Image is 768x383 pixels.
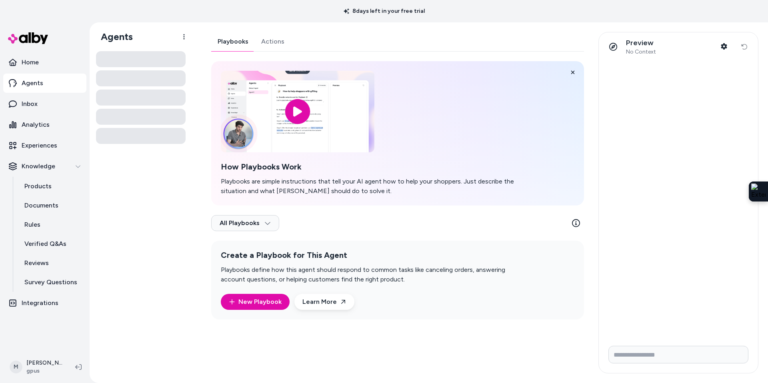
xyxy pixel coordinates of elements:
a: Actions [255,32,291,51]
a: Learn More [294,294,354,310]
p: Experiences [22,141,57,150]
span: No Context [626,48,656,56]
a: Integrations [3,293,86,313]
p: Survey Questions [24,277,77,287]
p: Integrations [22,298,58,308]
p: Analytics [22,120,50,130]
p: Products [24,182,52,191]
a: Inbox [3,94,86,114]
h1: Agents [94,31,133,43]
span: gpus [26,367,62,375]
img: Extension Icon [751,184,766,199]
p: Inbox [22,99,38,109]
a: Home [3,53,86,72]
a: Playbooks [211,32,255,51]
p: Playbooks define how this agent should respond to common tasks like canceling orders, answering a... [221,265,528,284]
span: M [10,361,22,373]
a: Documents [16,196,86,215]
p: Preview [626,38,656,48]
a: Verified Q&As [16,234,86,253]
img: alby Logo [8,32,48,44]
a: Experiences [3,136,86,155]
button: Knowledge [3,157,86,176]
p: Documents [24,201,58,210]
p: 8 days left in your free trial [339,7,430,15]
button: M[PERSON_NAME]gpus [5,354,69,380]
p: Verified Q&As [24,239,66,249]
p: Playbooks are simple instructions that tell your AI agent how to help your shoppers. Just describ... [221,177,528,196]
p: Reviews [24,258,49,268]
p: [PERSON_NAME] [26,359,62,367]
p: Home [22,58,39,67]
p: Agents [22,78,43,88]
a: Agents [3,74,86,93]
h2: How Playbooks Work [221,162,528,172]
a: Rules [16,215,86,234]
button: New Playbook [221,294,290,310]
p: Knowledge [22,162,55,171]
a: New Playbook [229,297,282,307]
h2: Create a Playbook for This Agent [221,250,528,260]
a: Analytics [3,115,86,134]
a: Reviews [16,253,86,273]
span: All Playbooks [220,219,271,227]
button: All Playbooks [211,215,279,231]
a: Products [16,177,86,196]
input: Write your prompt here [608,346,748,363]
p: Rules [24,220,40,229]
a: Survey Questions [16,273,86,292]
